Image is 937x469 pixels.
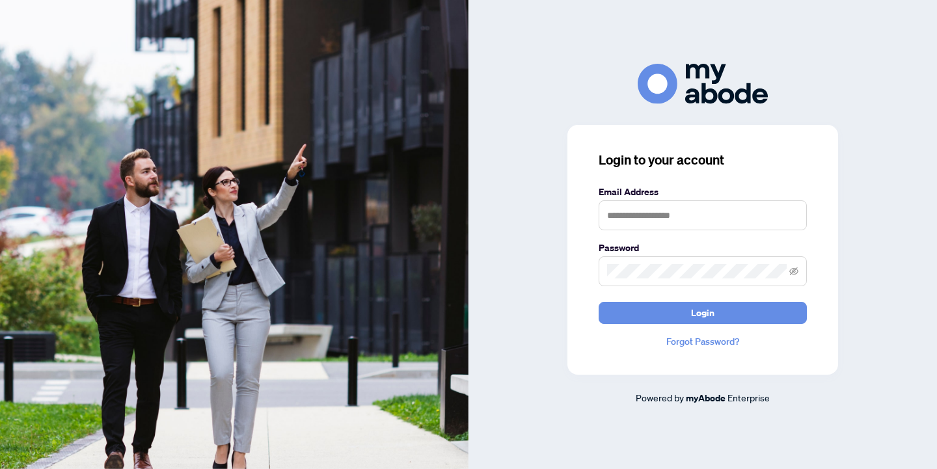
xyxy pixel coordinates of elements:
span: Powered by [636,392,684,403]
a: myAbode [686,391,726,405]
button: Login [599,302,807,324]
span: Login [691,302,714,323]
span: Enterprise [727,392,770,403]
span: eye-invisible [789,267,798,276]
label: Password [599,241,807,255]
h3: Login to your account [599,151,807,169]
img: ma-logo [638,64,768,103]
a: Forgot Password? [599,334,807,349]
label: Email Address [599,185,807,199]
